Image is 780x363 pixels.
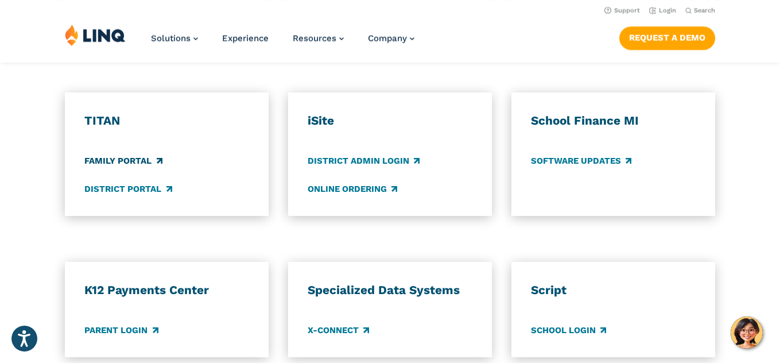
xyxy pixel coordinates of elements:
a: Resources [293,33,344,44]
span: Solutions [151,33,191,44]
button: Open Search Bar [685,6,715,15]
a: Solutions [151,33,198,44]
nav: Button Navigation [619,24,715,49]
h3: K12 Payments Center [84,283,249,298]
a: Family Portal [84,155,162,167]
h3: School Finance MI [531,113,696,129]
h3: iSite [308,113,472,129]
nav: Primary Navigation [151,24,414,62]
a: District Admin Login [308,155,420,167]
h3: Script [531,283,696,298]
a: District Portal [84,183,172,195]
h3: Specialized Data Systems [308,283,472,298]
a: Request a Demo [619,26,715,49]
a: X-Connect [308,324,369,337]
a: Online Ordering [308,183,397,195]
a: Software Updates [531,155,631,167]
a: Experience [222,33,269,44]
a: Login [649,7,676,14]
span: Company [368,33,407,44]
a: School Login [531,324,606,337]
h3: TITAN [84,113,249,129]
a: Support [604,7,640,14]
a: Parent Login [84,324,158,337]
span: Search [694,7,715,14]
img: LINQ | K‑12 Software [65,24,126,46]
button: Hello, have a question? Let’s chat. [731,316,763,349]
span: Resources [293,33,336,44]
a: Company [368,33,414,44]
